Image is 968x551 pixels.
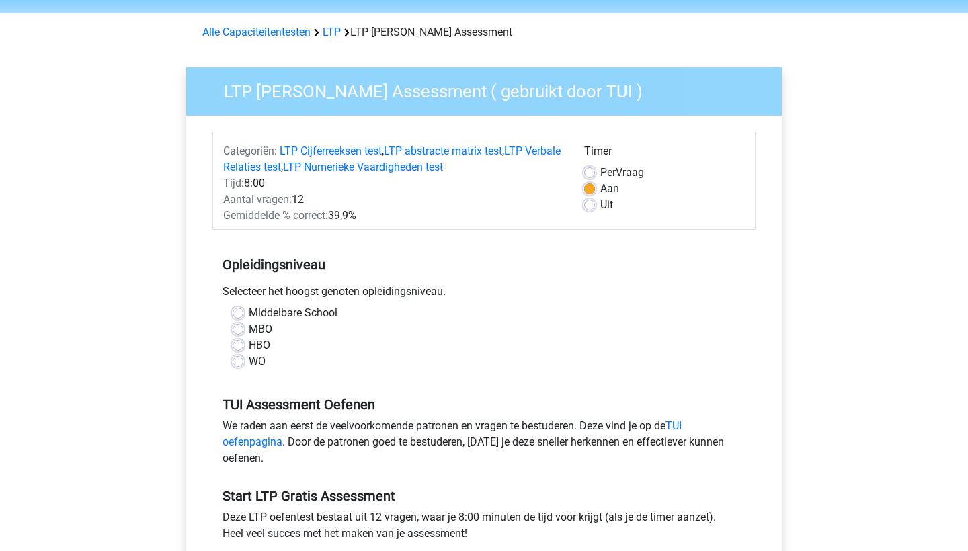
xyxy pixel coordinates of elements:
[249,321,272,337] label: MBO
[202,26,311,38] a: Alle Capaciteitentesten
[223,396,745,413] h5: TUI Assessment Oefenen
[323,26,341,38] a: LTP
[213,208,574,224] div: 39,9%
[213,143,574,175] div: , , ,
[208,76,772,102] h3: LTP [PERSON_NAME] Assessment ( gebruikt door TUI )
[223,488,745,504] h5: Start LTP Gratis Assessment
[213,192,574,208] div: 12
[212,418,756,472] div: We raden aan eerst de veelvoorkomende patronen en vragen te bestuderen. Deze vind je op de . Door...
[223,209,328,222] span: Gemiddelde % correct:
[384,144,502,157] a: LTP abstracte matrix test
[600,165,644,181] label: Vraag
[249,353,266,370] label: WO
[600,181,619,197] label: Aan
[249,337,270,353] label: HBO
[223,251,745,278] h5: Opleidingsniveau
[213,175,574,192] div: 8:00
[212,509,756,547] div: Deze LTP oefentest bestaat uit 12 vragen, waar je 8:00 minuten de tijd voor krijgt (als je de tim...
[283,161,443,173] a: LTP Numerieke Vaardigheden test
[249,305,337,321] label: Middelbare School
[584,143,745,165] div: Timer
[600,197,613,213] label: Uit
[223,144,277,157] span: Categoriën:
[197,24,771,40] div: LTP [PERSON_NAME] Assessment
[212,284,756,305] div: Selecteer het hoogst genoten opleidingsniveau.
[600,166,616,179] span: Per
[280,144,382,157] a: LTP Cijferreeksen test
[223,193,292,206] span: Aantal vragen:
[223,177,244,189] span: Tijd:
